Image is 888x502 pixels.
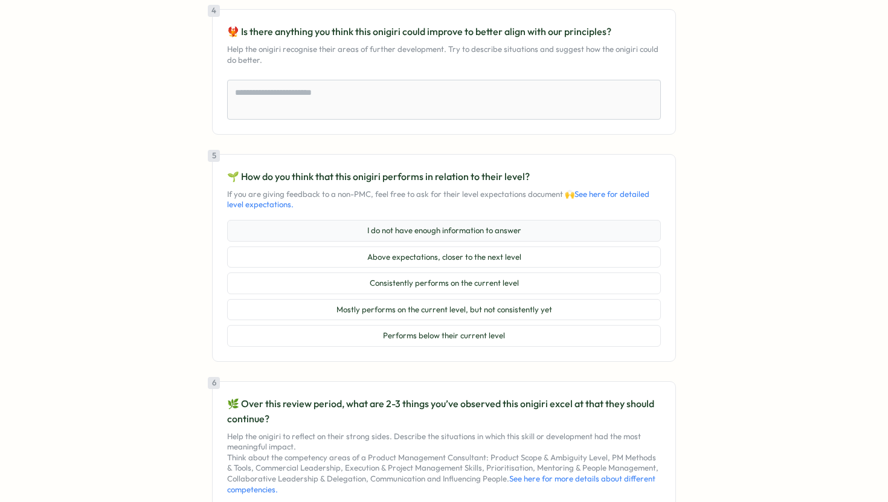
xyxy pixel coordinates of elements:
[227,24,661,39] p: 🐦‍🔥 Is there anything you think this onigiri could improve to better align with our principles?
[227,396,661,426] p: 🌿 Over this review period, what are 2-3 things you’ve observed this onigiri excel at that they sh...
[208,150,220,162] div: 5
[208,377,220,389] div: 6
[227,272,661,294] button: Consistently performs on the current level
[227,44,661,65] p: Help the onigiri recognise their areas of further development. Try to describe situations and sug...
[227,431,661,495] p: Help the onigiri to reflect on their strong sides. Describe the situations in which this skill or...
[227,246,661,268] button: Above expectations, closer to the next level
[227,299,661,321] button: Mostly performs on the current level, but not consistently yet
[227,169,661,184] p: 🌱 How do you think that this onigiri performs in relation to their level?
[208,5,220,17] div: 4
[227,220,661,242] button: I do not have enough information to answer
[227,189,649,210] a: See here for detailed level expectations.
[227,474,655,494] a: See here for more details about different competencies.
[227,325,661,347] button: Performs below their current level
[227,189,661,210] p: If you are giving feedback to a non-PMC, feel free to ask for their level expectations document 🙌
